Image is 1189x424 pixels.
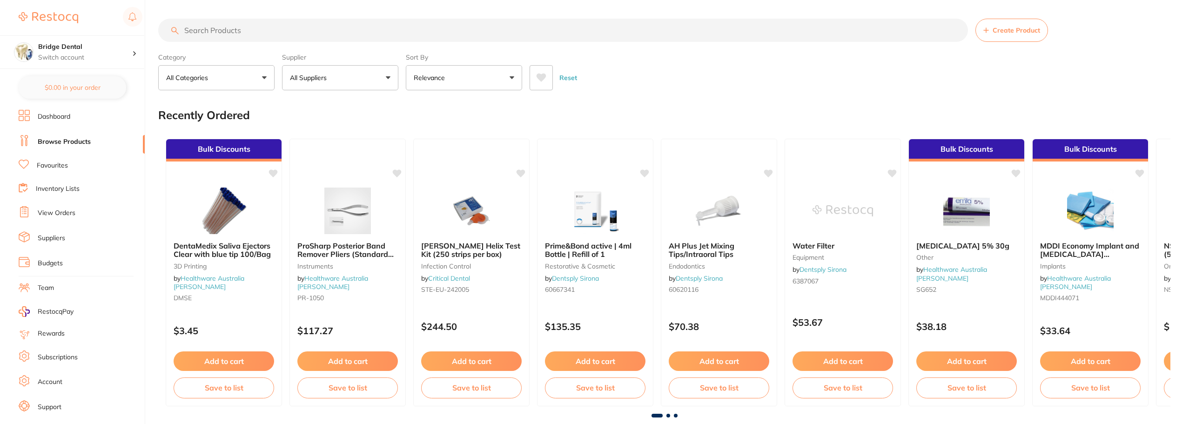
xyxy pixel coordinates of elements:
small: restorative & cosmetic [545,262,645,270]
a: Dentsply Sirona [552,274,599,283]
span: by [1040,274,1111,291]
button: Save to list [916,377,1017,398]
small: 60667341 [545,286,645,293]
b: ProSharp Posterior Band Remover Pliers (Standard Beak) - Standard handle [297,242,398,259]
button: Add to cart [916,351,1017,371]
small: MDDI444071 [1040,294,1141,302]
input: Search Products [158,19,968,42]
small: Instruments [297,262,398,270]
p: $53.67 [793,317,893,328]
p: $70.38 [669,321,769,332]
label: Sort By [406,53,522,61]
a: Favourites [37,161,68,170]
a: Dentsply Sirona [676,274,723,283]
a: Restocq Logo [19,7,78,28]
span: Create Product [993,27,1040,34]
small: Implants [1040,262,1141,270]
small: infection control [421,262,522,270]
small: endodontics [669,262,769,270]
img: Emla 5% 30g [936,188,997,234]
span: by [793,265,846,274]
p: $38.18 [916,321,1017,332]
button: Add to cart [297,351,398,371]
a: Dashboard [38,112,70,121]
small: PR-1050 [297,294,398,302]
button: Add to cart [669,351,769,371]
a: Suppliers [38,234,65,243]
small: SG652 [916,286,1017,293]
b: MDDI Economy Implant and Oral Surgery Procedure Pack [1040,242,1141,259]
p: All Suppliers [290,73,330,82]
small: equipment [793,254,893,261]
img: MDDI Economy Implant and Oral Surgery Procedure Pack [1060,188,1121,234]
button: Create Product [975,19,1048,42]
div: Bulk Discounts [909,139,1024,162]
b: AH Plus Jet Mixing Tips/Intraoral Tips [669,242,769,259]
span: by [174,274,244,291]
img: ProSharp Posterior Band Remover Pliers (Standard Beak) - Standard handle [317,188,378,234]
span: by [669,274,723,283]
small: STE-EU-242005 [421,286,522,293]
div: Bulk Discounts [166,139,282,162]
a: RestocqPay [19,306,74,317]
button: $0.00 in your order [19,76,126,99]
p: All Categories [166,73,212,82]
a: Account [38,377,62,387]
button: Reset [557,65,580,90]
button: Relevance [406,65,522,90]
a: Budgets [38,259,63,268]
a: Support [38,403,61,412]
span: by [297,274,368,291]
a: Inventory Lists [36,184,80,194]
button: Save to list [297,377,398,398]
span: by [545,274,599,283]
a: Healthware Australia [PERSON_NAME] [1040,274,1111,291]
h2: Recently Ordered [158,109,250,122]
small: other [916,254,1017,261]
a: Healthware Australia [PERSON_NAME] [174,274,244,291]
a: Healthware Australia [PERSON_NAME] [297,274,368,291]
small: 3D Printing [174,262,274,270]
img: RestocqPay [19,306,30,317]
p: $33.64 [1040,325,1141,336]
span: by [916,265,987,282]
b: DentaMedix Saliva Ejectors Clear with blue tip 100/Bag [174,242,274,259]
span: by [421,274,470,283]
div: Bulk Discounts [1033,139,1148,162]
p: $3.45 [174,325,274,336]
button: Save to list [669,377,769,398]
img: Water Filter [813,188,873,234]
button: All Categories [158,65,275,90]
a: View Orders [38,209,75,218]
label: Category [158,53,275,61]
b: Water Filter [793,242,893,250]
img: AH Plus Jet Mixing Tips/Intraoral Tips [689,188,749,234]
button: All Suppliers [282,65,398,90]
span: RestocqPay [38,307,74,316]
a: Rewards [38,329,65,338]
button: Add to cart [545,351,645,371]
a: Subscriptions [38,353,78,362]
p: Switch account [38,53,132,62]
button: Add to cart [793,351,893,371]
b: Prime&Bond active | 4ml Bottle | Refill of 1 [545,242,645,259]
button: Save to list [174,377,274,398]
h4: Bridge Dental [38,42,132,52]
img: Browne Helix Test Kit (250 strips per box) [441,188,502,234]
a: Browse Products [38,137,91,147]
a: Healthware Australia [PERSON_NAME] [916,265,987,282]
small: 60620116 [669,286,769,293]
img: Restocq Logo [19,12,78,23]
a: Dentsply Sirona [799,265,846,274]
label: Supplier [282,53,398,61]
p: $135.35 [545,321,645,332]
button: Save to list [793,377,893,398]
button: Save to list [545,377,645,398]
p: $117.27 [297,325,398,336]
p: Relevance [414,73,449,82]
small: DMSE [174,294,274,302]
b: Emla 5% 30g [916,242,1017,250]
small: 6387067 [793,277,893,285]
img: Bridge Dental [14,43,33,61]
b: Browne Helix Test Kit (250 strips per box) [421,242,522,259]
